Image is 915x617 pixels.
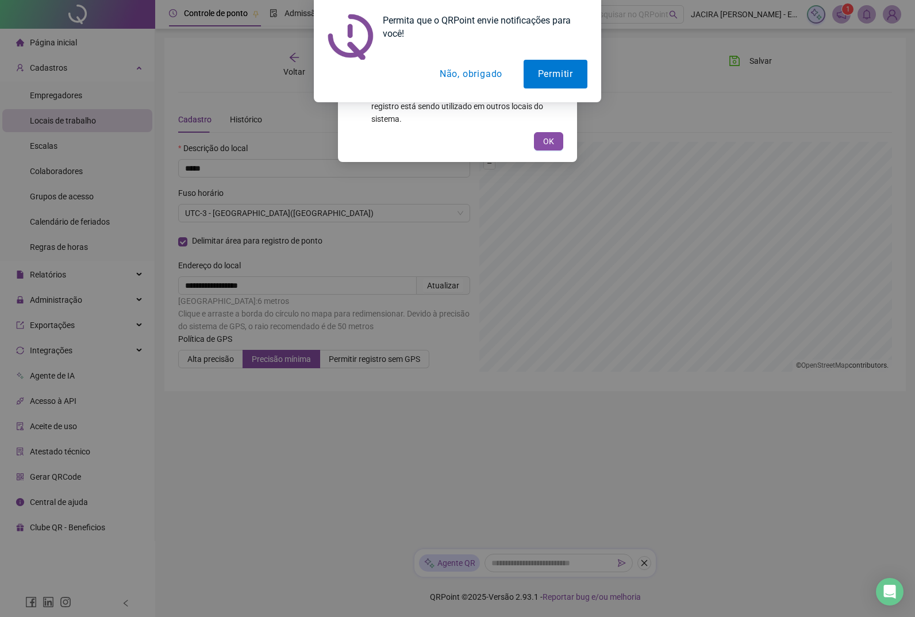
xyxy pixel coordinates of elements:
[876,578,904,606] div: Open Intercom Messenger
[524,60,587,88] button: Permitir
[374,14,587,40] div: Permita que o QRPoint envie notificações para você!
[328,14,374,60] img: notification icon
[425,60,517,88] button: Não, obrigado
[534,132,563,151] button: OK
[371,89,554,124] span: Ocorreu um erro ao tentar excluir este registro. Este registro está sendo utilizado em outros loc...
[543,135,554,148] span: OK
